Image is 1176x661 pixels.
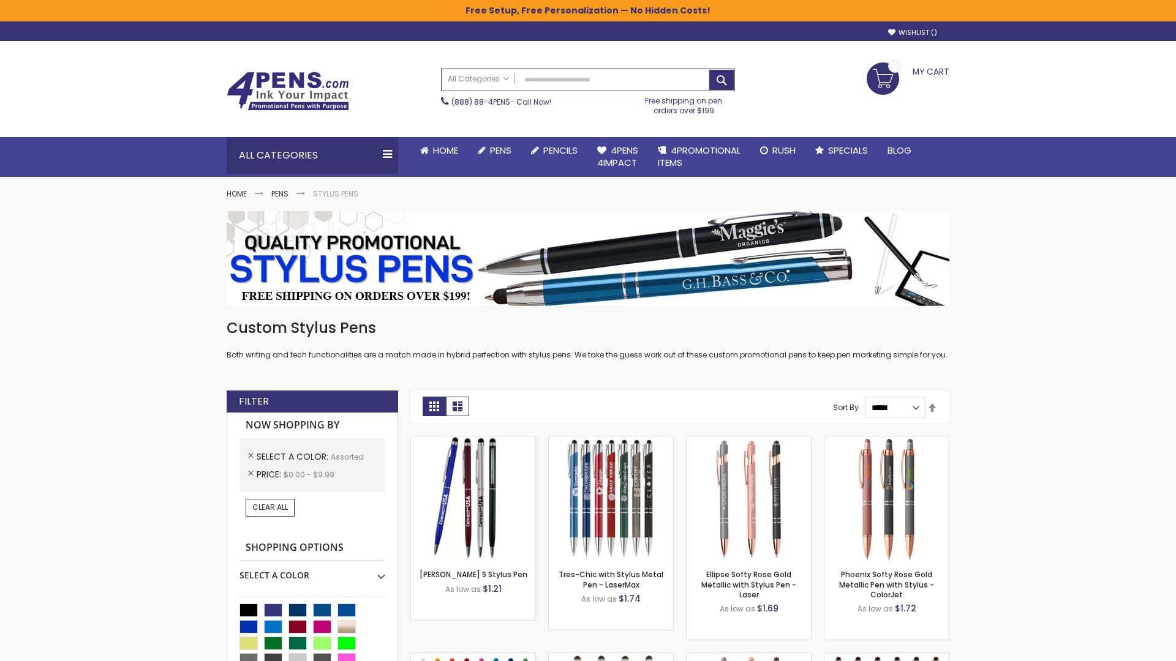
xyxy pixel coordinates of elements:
[587,137,648,177] a: 4Pens4impact
[687,436,811,446] a: Ellipse Softy Rose Gold Metallic with Stylus Pen - Laser-Assorted
[227,318,949,338] h1: Custom Stylus Pens
[227,211,949,306] img: Stylus Pens
[828,144,868,157] span: Specials
[581,594,617,604] span: As low as
[824,436,949,446] a: Phoenix Softy Rose Gold Metallic Pen with Stylus Pen - ColorJet-Assorted
[633,91,736,116] div: Free shipping on pen orders over $199
[549,436,673,561] img: Tres-Chic with Stylus Metal Pen - LaserMax-Assorted
[331,452,364,462] span: Assorted
[549,436,673,446] a: Tres-Chic with Stylus Metal Pen - LaserMax-Assorted
[257,450,331,463] span: Select A Color
[559,569,663,589] a: Tres-Chic with Stylus Metal Pen - LaserMax
[687,436,811,561] img: Ellipse Softy Rose Gold Metallic with Stylus Pen - Laser-Assorted
[597,144,638,169] span: 4Pens 4impact
[648,137,750,177] a: 4PROMOTIONALITEMS
[227,318,949,360] div: Both writing and tech functionalities are a match made in hybrid perfection with stylus pens. We ...
[483,583,502,595] span: $1.21
[833,402,859,413] label: Sort By
[411,436,535,561] img: Meryl S Stylus Pen-Assorted
[239,535,385,561] strong: Shopping Options
[858,603,893,614] span: As low as
[895,602,916,614] span: $1.72
[239,395,269,408] strong: Filter
[839,569,934,599] a: Phoenix Softy Rose Gold Metallic Pen with Stylus - ColorJet
[757,602,778,614] span: $1.69
[543,144,578,157] span: Pencils
[451,97,510,107] a: (888) 88-4PENS
[490,144,511,157] span: Pens
[521,137,587,164] a: Pencils
[227,72,349,111] img: 4Pens Custom Pens and Promotional Products
[410,137,468,164] a: Home
[227,137,398,174] div: All Categories
[701,569,796,599] a: Ellipse Softy Rose Gold Metallic with Stylus Pen - Laser
[750,137,805,164] a: Rush
[888,144,911,157] span: Blog
[271,189,288,199] a: Pens
[720,603,755,614] span: As low as
[805,137,878,164] a: Specials
[239,413,385,438] strong: Now Shopping by
[468,137,521,164] a: Pens
[423,397,446,416] strong: Grid
[252,502,288,512] span: Clear All
[451,97,551,107] span: - Call Now!
[246,499,295,516] a: Clear All
[420,569,527,580] a: [PERSON_NAME] S Stylus Pen
[448,74,509,84] span: All Categories
[227,189,247,199] a: Home
[445,584,481,594] span: As low as
[772,144,796,157] span: Rush
[411,436,535,446] a: Meryl S Stylus Pen-Assorted
[284,469,334,480] span: $0.00 - $9.99
[658,144,741,169] span: 4PROMOTIONAL ITEMS
[239,561,385,581] div: Select A Color
[824,436,949,561] img: Phoenix Softy Rose Gold Metallic Pen with Stylus Pen - ColorJet-Assorted
[442,69,515,89] a: All Categories
[433,144,458,157] span: Home
[257,468,284,480] span: Price
[878,137,921,164] a: Blog
[313,189,358,199] strong: Stylus Pens
[888,28,937,37] a: Wishlist
[619,592,641,605] span: $1.74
